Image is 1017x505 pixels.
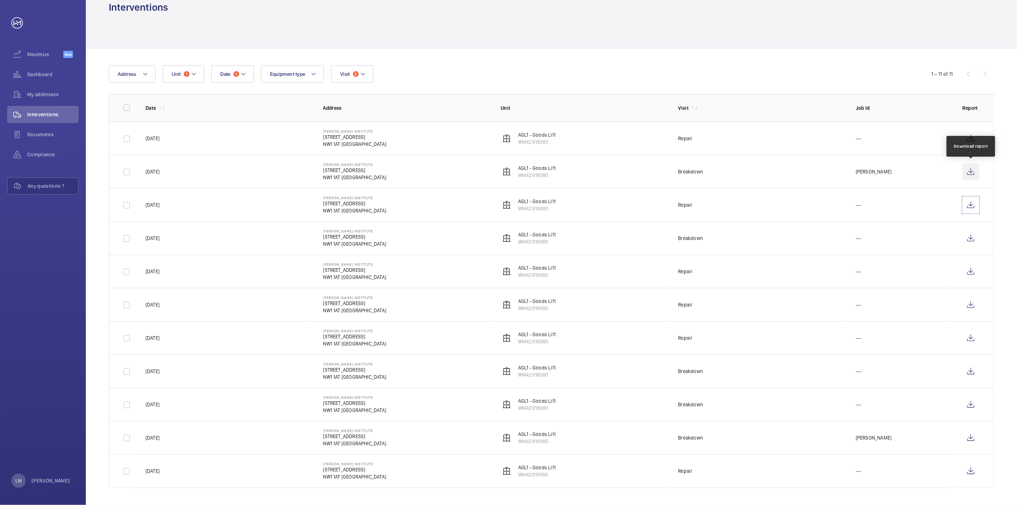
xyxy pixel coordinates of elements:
[146,104,156,112] p: Date
[518,364,556,371] p: AGL1 - Goods Lift
[502,467,511,475] img: elevator.svg
[323,295,387,300] p: [PERSON_NAME] Institute
[502,234,511,242] img: elevator.svg
[518,298,556,305] p: AGL1 - Goods Lift
[323,207,387,214] p: NW1 1AT [GEOGRAPHIC_DATA]
[146,135,159,142] p: [DATE]
[518,264,556,271] p: AGL1 - Goods Lift
[502,400,511,409] img: elevator.svg
[323,407,387,414] p: NW1 1AT [GEOGRAPHIC_DATA]
[323,433,387,440] p: [STREET_ADDRESS]
[323,262,387,266] p: [PERSON_NAME] Institute
[323,300,387,307] p: [STREET_ADDRESS]
[518,338,556,345] p: WM42918080
[146,301,159,308] p: [DATE]
[27,71,79,78] span: Dashboard
[28,182,78,190] span: Any questions ?
[856,235,861,242] p: ---
[340,71,350,77] span: Visit
[323,440,387,447] p: NW1 1AT [GEOGRAPHIC_DATA]
[502,433,511,442] img: elevator.svg
[518,205,556,212] p: WM42918080
[518,397,556,405] p: AGL1 - Goods Lift
[146,467,159,475] p: [DATE]
[323,233,387,240] p: [STREET_ADDRESS]
[518,305,556,312] p: WM42918080
[932,70,953,78] div: 1 – 11 of 11
[323,428,387,433] p: [PERSON_NAME] Institute
[856,104,951,112] p: Job Id
[323,366,387,373] p: [STREET_ADDRESS]
[856,434,891,441] p: [PERSON_NAME]
[518,138,556,146] p: WM42918080
[518,238,556,245] p: WM42918080
[323,333,387,340] p: [STREET_ADDRESS]
[518,471,556,478] p: WM42918080
[518,231,556,238] p: AGL1 - Goods Lift
[502,367,511,376] img: elevator.svg
[146,401,159,408] p: [DATE]
[323,141,387,148] p: NW1 1AT [GEOGRAPHIC_DATA]
[27,151,79,158] span: Compliance
[323,266,387,274] p: [STREET_ADDRESS]
[678,401,703,408] div: Breakdown
[856,467,861,475] p: ---
[353,71,359,77] span: 2
[502,201,511,209] img: elevator.svg
[323,462,387,466] p: [PERSON_NAME] Institute
[678,268,693,275] div: Repair
[270,71,305,77] span: Equipment type
[502,267,511,276] img: elevator.svg
[678,168,703,175] div: Breakdown
[234,71,239,77] span: 1
[856,334,861,342] p: ---
[146,268,159,275] p: [DATE]
[518,165,556,172] p: AGL1 - Goods Lift
[323,274,387,281] p: NW1 1AT [GEOGRAPHIC_DATA]
[518,438,556,445] p: WM42918080
[856,368,861,375] p: ---
[184,71,190,77] span: 1
[856,201,861,209] p: ---
[323,129,387,133] p: [PERSON_NAME] Institute
[146,368,159,375] p: [DATE]
[331,65,373,83] button: Visit2
[323,395,387,399] p: [PERSON_NAME] Institute
[109,65,156,83] button: Address
[856,168,891,175] p: [PERSON_NAME]
[27,111,79,118] span: Interventions
[678,368,703,375] div: Breakdown
[323,167,387,174] p: [STREET_ADDRESS]
[962,104,979,112] p: Report
[211,65,254,83] button: Date1
[146,434,159,441] p: [DATE]
[856,301,861,308] p: ---
[146,235,159,242] p: [DATE]
[518,198,556,205] p: AGL1 - Goods Lift
[323,200,387,207] p: [STREET_ADDRESS]
[323,473,387,480] p: NW1 1AT [GEOGRAPHIC_DATA]
[323,307,387,314] p: NW1 1AT [GEOGRAPHIC_DATA]
[502,167,511,176] img: elevator.svg
[678,235,703,242] div: Breakdown
[856,401,861,408] p: ---
[323,340,387,347] p: NW1 1AT [GEOGRAPHIC_DATA]
[146,334,159,342] p: [DATE]
[323,174,387,181] p: NW1 1AT [GEOGRAPHIC_DATA]
[678,467,693,475] div: Repair
[678,135,693,142] div: Repair
[146,201,159,209] p: [DATE]
[146,168,159,175] p: [DATE]
[954,143,988,149] div: Download report
[856,268,861,275] p: ---
[678,434,703,441] div: Breakdown
[502,334,511,342] img: elevator.svg
[678,104,689,112] p: Visit
[323,362,387,366] p: [PERSON_NAME] Institute
[518,371,556,378] p: WM42918080
[502,134,511,143] img: elevator.svg
[27,131,79,138] span: Documents
[678,201,693,209] div: Repair
[678,334,693,342] div: Repair
[27,51,63,58] span: Maximize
